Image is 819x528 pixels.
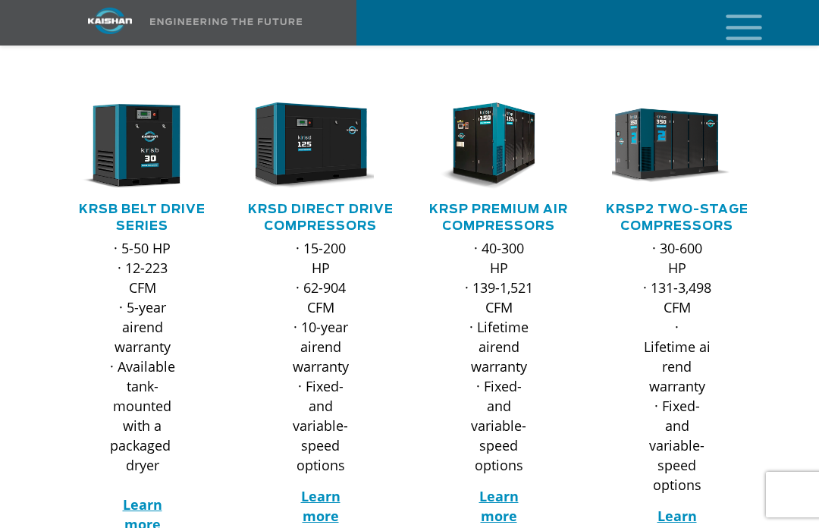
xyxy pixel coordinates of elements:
img: krsp350 [601,102,730,190]
div: krsp350 [612,102,742,190]
a: mobile menu [720,10,745,36]
a: KRSP Premium Air Compressors [429,203,568,232]
img: krsp150 [422,102,552,190]
a: KRSB Belt Drive Series [79,203,206,232]
p: · 40-300 HP · 139-1,521 CFM · Lifetime airend warranty · Fixed- and variable-speed options [464,238,533,475]
div: krsb30 [77,102,207,190]
img: krsb30 [66,102,196,190]
a: Learn more [301,487,340,525]
img: kaishan logo [53,8,167,34]
p: · 15-200 HP · 62-904 CFM · 10-year airend warranty · Fixed- and variable-speed options [286,238,355,475]
a: KRSD Direct Drive Compressors [248,203,394,232]
img: Engineering the future [150,18,302,25]
div: krsp150 [434,102,563,190]
a: KRSP2 Two-Stage Compressors [606,203,748,232]
p: · 30-600 HP · 131-3,498 CFM · Lifetime airend warranty · Fixed- and variable-speed options [642,238,711,495]
a: Learn more [479,487,519,525]
img: krsd125 [244,102,374,190]
div: krsd125 [256,102,385,190]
